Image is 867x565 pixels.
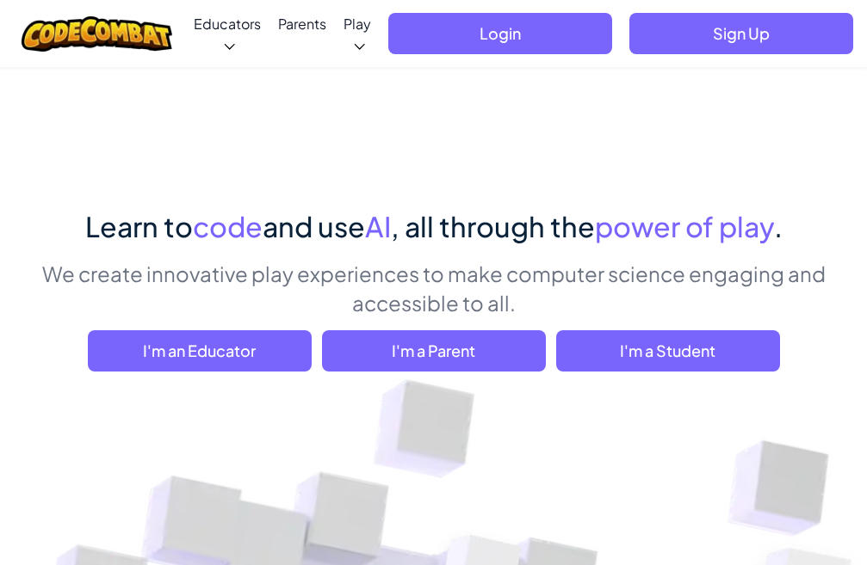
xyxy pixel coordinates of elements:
[629,13,853,54] button: Sign Up
[194,15,261,33] span: Educators
[774,209,783,243] span: .
[391,209,595,243] span: , all through the
[556,330,780,372] button: I'm a Student
[595,209,774,243] span: power of play
[365,209,391,243] span: AI
[344,15,371,33] span: Play
[322,330,546,372] a: I'm a Parent
[263,209,365,243] span: and use
[388,13,612,54] button: Login
[22,16,172,52] img: CodeCombat logo
[193,209,263,243] span: code
[88,330,312,372] a: I'm an Educator
[29,259,839,317] p: We create innovative play experiences to make computer science engaging and accessible to all.
[85,209,193,243] span: Learn to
